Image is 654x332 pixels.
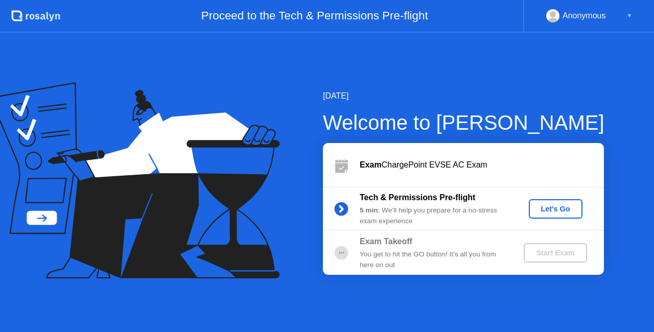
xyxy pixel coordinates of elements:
div: ChargePoint EVSE AC Exam [360,159,604,171]
div: Anonymous [563,9,606,22]
div: [DATE] [323,90,604,102]
div: Welcome to [PERSON_NAME] [323,107,604,138]
div: Start Exam [528,249,582,257]
b: Tech & Permissions Pre-flight [360,193,475,202]
b: Exam [360,160,382,169]
div: You get to hit the GO button! It’s all you from here on out [360,249,507,270]
div: : We’ll help you prepare for a no-stress exam experience [360,205,507,226]
div: Let's Go [533,205,578,213]
b: Exam Takeoff [360,237,412,246]
button: Let's Go [529,199,582,219]
div: ▼ [627,9,632,22]
b: 5 min [360,206,378,214]
button: Start Exam [524,243,587,263]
